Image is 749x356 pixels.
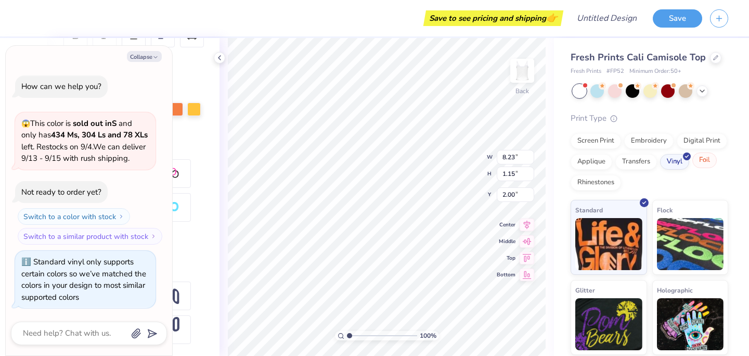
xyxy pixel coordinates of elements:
[571,175,621,190] div: Rhinestones
[615,154,657,170] div: Transfers
[515,86,529,96] div: Back
[420,331,436,340] span: 100 %
[575,205,603,215] span: Standard
[21,257,146,302] div: Standard vinyl only supports certain colors so we’ve matched the colors in your design to most si...
[660,154,689,170] div: Vinyl
[18,208,130,225] button: Switch to a color with stock
[575,285,595,296] span: Glitter
[571,154,612,170] div: Applique
[571,133,621,149] div: Screen Print
[606,67,624,76] span: # FP52
[657,298,724,350] img: Holographic
[575,298,642,350] img: Glitter
[692,152,717,168] div: Foil
[18,228,162,245] button: Switch to a similar product with stock
[150,233,157,239] img: Switch to a similar product with stock
[512,60,533,81] img: Back
[571,67,601,76] span: Fresh Prints
[118,213,124,220] img: Switch to a color with stock
[575,218,642,270] img: Standard
[571,112,728,124] div: Print Type
[497,238,515,245] span: Middle
[497,221,515,228] span: Center
[73,118,117,129] strong: sold out in S
[657,285,693,296] span: Holographic
[51,130,148,140] strong: 434 Ms, 304 Ls and 78 XLs
[546,11,558,24] span: 👉
[653,9,702,28] button: Save
[497,271,515,278] span: Bottom
[497,255,515,262] span: Top
[21,118,148,164] span: This color is and only has left . Restocks on 9/4. We can deliver 9/13 - 9/15 with rush shipping.
[571,51,706,63] span: Fresh Prints Cali Camisole Top
[629,67,681,76] span: Minimum Order: 50 +
[569,8,645,29] input: Untitled Design
[127,51,162,62] button: Collapse
[21,119,30,129] span: 😱
[677,133,727,149] div: Digital Print
[21,187,101,197] div: Not ready to order yet?
[657,218,724,270] img: Flock
[426,10,561,26] div: Save to see pricing and shipping
[624,133,674,149] div: Embroidery
[21,81,101,92] div: How can we help you?
[657,205,673,215] span: Flock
